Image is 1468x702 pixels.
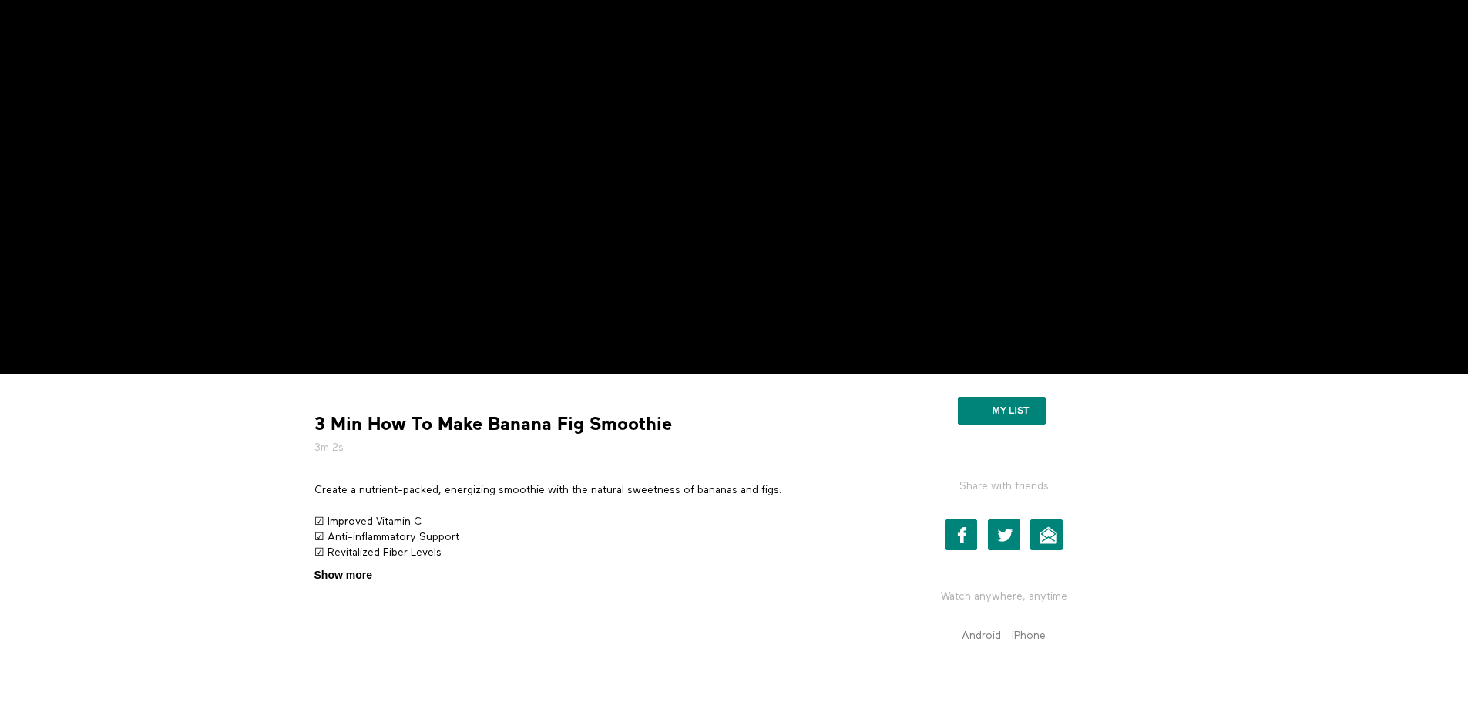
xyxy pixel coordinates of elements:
h5: Share with friends [875,479,1133,506]
a: Android [958,630,1005,641]
p: Create a nutrient-packed, energizing smoothie with the natural sweetness of bananas and figs. [314,482,831,498]
h5: 3m 2s [314,440,831,455]
a: Twitter [988,519,1020,550]
a: Facebook [945,519,977,550]
a: iPhone [1008,630,1050,641]
span: Show more [314,567,372,583]
a: Email [1030,519,1063,550]
strong: Android [962,630,1001,641]
strong: 3 Min How To Make Banana Fig Smoothie [314,412,672,436]
p: ☑ Improved Vitamin C ☑ Anti-inflammatory Support ☑ Revitalized Fiber Levels [314,514,831,561]
button: My list [958,397,1045,425]
h5: Watch anywhere, anytime [875,577,1133,616]
strong: iPhone [1012,630,1046,641]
